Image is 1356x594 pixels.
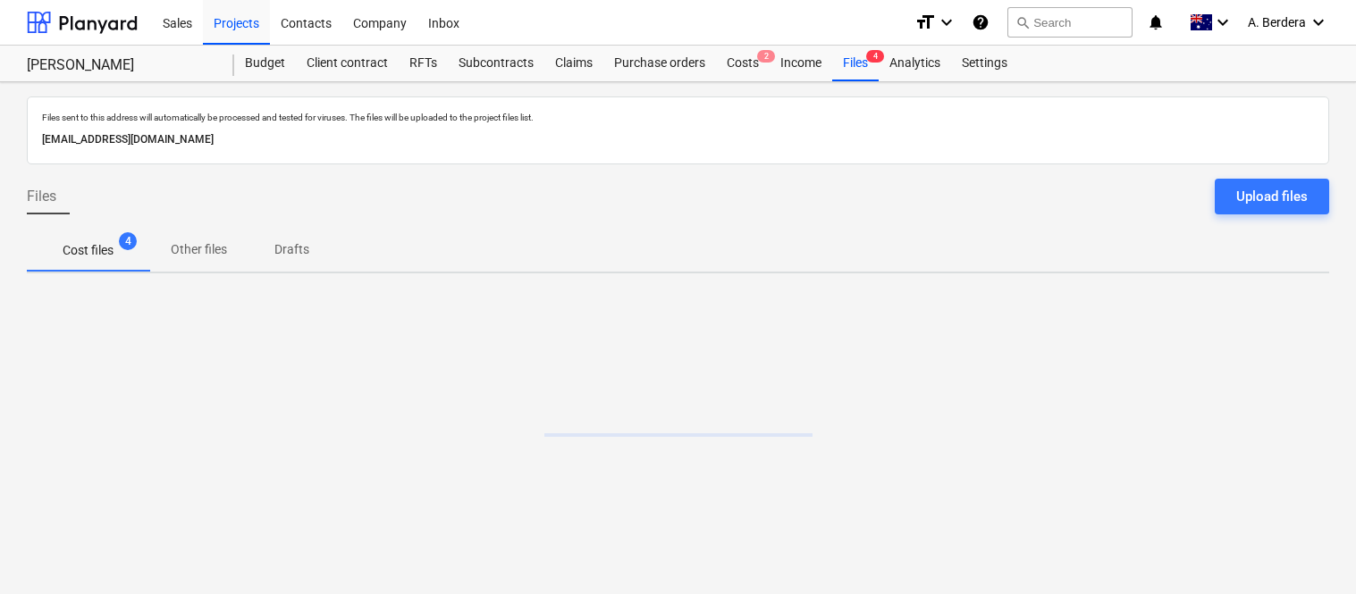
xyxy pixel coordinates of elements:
p: Drafts [270,240,313,259]
i: keyboard_arrow_down [936,12,957,33]
a: Client contract [296,46,399,81]
span: Files [27,186,56,207]
a: Subcontracts [448,46,544,81]
div: Costs [716,46,770,81]
p: [EMAIL_ADDRESS][DOMAIN_NAME] [42,130,1314,149]
i: Knowledge base [972,12,990,33]
button: Upload files [1215,179,1329,214]
button: Search [1007,7,1133,38]
a: Income [770,46,832,81]
span: A. Berdera [1248,15,1306,29]
span: 2 [757,50,775,63]
p: Files sent to this address will automatically be processed and tested for viruses. The files will... [42,112,1314,123]
p: Cost files [63,241,114,260]
a: RFTs [399,46,448,81]
span: 4 [866,50,884,63]
a: Budget [234,46,296,81]
div: Upload files [1236,185,1308,208]
a: Costs2 [716,46,770,81]
span: 4 [119,232,137,250]
span: search [1015,15,1030,29]
i: keyboard_arrow_down [1308,12,1329,33]
a: Analytics [879,46,951,81]
i: keyboard_arrow_down [1212,12,1234,33]
a: Files4 [832,46,879,81]
a: Purchase orders [603,46,716,81]
p: Other files [171,240,227,259]
div: [PERSON_NAME] [27,56,213,75]
div: Files [832,46,879,81]
a: Claims [544,46,603,81]
i: notifications [1147,12,1165,33]
i: format_size [914,12,936,33]
a: Settings [951,46,1018,81]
